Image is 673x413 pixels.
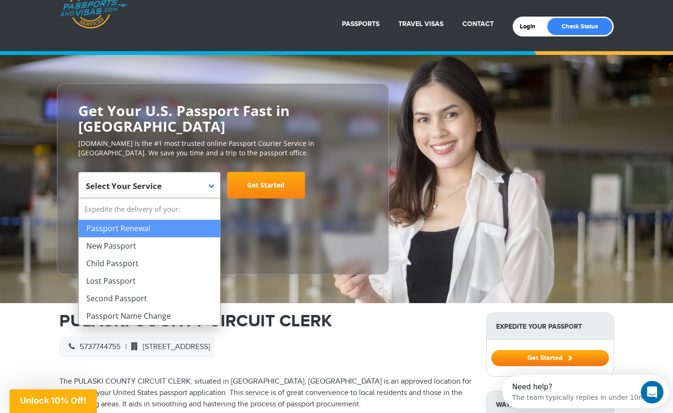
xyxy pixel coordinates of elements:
li: Passport Name Change [79,307,220,325]
iframe: Intercom live chat [641,381,664,404]
span: Select Your Service [86,176,211,202]
span: Unlock 10% Off! [20,395,86,405]
a: Check Status [547,18,612,35]
div: Need help? [10,8,143,16]
li: Second Passport [79,290,220,307]
span: Starting at $199 + government fees [78,203,368,213]
div: The team typically replies in under 10m [10,16,143,26]
span: [STREET_ADDRESS] [127,342,210,351]
span: 5737744755 [64,342,120,351]
a: Travel Visas [398,20,443,28]
span: Select Your Service [78,172,221,198]
li: New Passport [79,237,220,255]
div: Unlock 10% Off! [9,389,97,413]
iframe: Intercom live chat discovery launcher [502,375,668,408]
div: Open Intercom Messenger [4,4,171,30]
strong: Expedite the delivery of your: [79,198,220,220]
a: Login [520,23,542,30]
span: Select Your Service [86,180,162,191]
li: Child Passport [79,255,220,272]
a: Passports [342,20,379,28]
a: Contact [462,20,494,28]
strong: Expedite Your Passport [487,313,614,340]
li: Expedite the delivery of your: [79,198,220,325]
h1: PULASKI COUNTY CIRCUIT CLERK [59,313,472,330]
a: Get Started [227,172,305,198]
li: Lost Passport [79,272,220,290]
div: | [59,337,215,358]
a: Get Started [491,354,609,361]
button: Get Started [491,350,609,366]
p: [DOMAIN_NAME] is the #1 most trusted online Passport Courier Service in [GEOGRAPHIC_DATA]. We sav... [78,139,368,158]
p: The PULASKI COUNTY CIRCUIT CLERK, situated in [GEOGRAPHIC_DATA], [GEOGRAPHIC_DATA] is an approved... [59,376,472,410]
h2: Get Your U.S. Passport Fast in [GEOGRAPHIC_DATA] [78,103,368,134]
li: Passport Renewal [79,220,220,237]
